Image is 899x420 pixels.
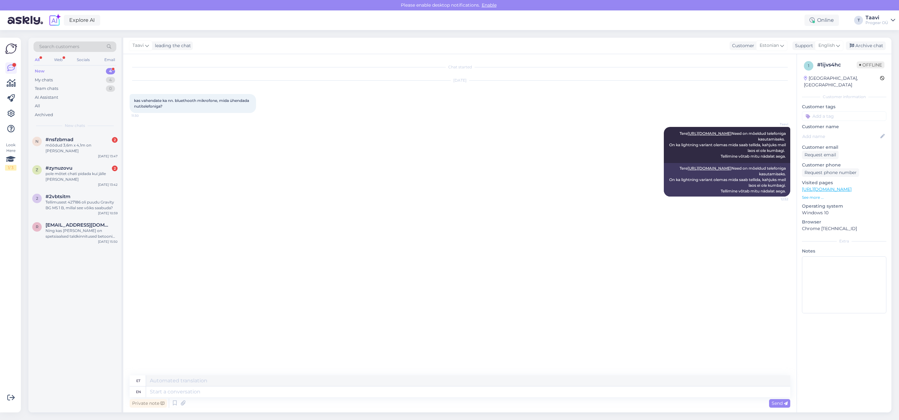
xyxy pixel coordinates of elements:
div: Team chats [35,85,58,92]
div: Web [53,56,64,64]
div: leading the chat [152,42,191,49]
a: [URL][DOMAIN_NAME] [688,131,731,136]
span: Tere Need on mõeldud telefoniga kasutamiseks. On ka lightning variant olemas mida saab tellida, k... [669,131,787,159]
span: New chats [65,123,85,129]
span: Taavi [765,122,788,127]
img: Askly Logo [5,43,17,55]
span: Send [772,400,788,406]
div: Support [792,42,813,49]
div: New [35,68,45,74]
div: 2 [112,137,118,143]
div: Ning kas [PERSON_NAME] on spetsiaalsed taldkinnitused betooni jaoks? [46,228,118,239]
div: Look Here [5,142,16,171]
div: Tere Need on mõeldud telefoniga kasutamiseks. On ka lightning variant olemas mida saab tellida, k... [664,163,790,197]
a: [URL][DOMAIN_NAME] [688,166,731,171]
div: Request phone number [802,168,859,177]
div: Archive chat [846,41,886,50]
div: 1 / 3 [5,165,16,171]
span: n [35,139,39,144]
div: Private note [130,399,167,408]
div: Online [804,15,839,26]
a: Explore AI [64,15,100,26]
img: explore-ai [48,14,61,27]
div: [DATE] 10:59 [98,211,118,216]
div: My chats [35,77,53,83]
div: # 1ijvs4hc [817,61,857,69]
div: [DATE] 13:42 [98,182,118,187]
a: [URL][DOMAIN_NAME] [802,186,852,192]
div: Extra [802,238,886,244]
div: [DATE] [130,78,790,83]
div: pole mõtet chati pidada kui jälle [PERSON_NAME] [46,171,118,182]
span: Taavi [132,42,144,49]
span: kas vahendate ka nn. bluethooth mikrofone, mida ühendada nutitelefoniga? [134,98,250,109]
div: [DATE] 15:50 [98,239,118,244]
div: Progear OÜ [865,20,888,25]
p: Customer name [802,123,886,130]
span: English [818,42,835,49]
div: All [34,56,41,64]
p: Customer email [802,144,886,151]
div: Customer [730,42,754,49]
div: 0 [106,85,115,92]
div: 4 [106,68,115,74]
span: Estonian [760,42,779,49]
p: Chrome [TECHNICAL_ID] [802,225,886,232]
p: Customer tags [802,103,886,110]
div: Chat started [130,64,790,70]
input: Add a tag [802,111,886,121]
div: Request email [802,151,839,159]
div: 2 [112,166,118,171]
p: See more ... [802,195,886,200]
span: Offline [857,61,884,68]
div: Tellimusest 427186 oli puudu Gravity BG MS 1 B, millal see võiks saabuda? [46,199,118,211]
div: [DATE] 13:47 [98,154,118,159]
span: 11:30 [131,113,155,118]
div: AI Assistant [35,94,58,101]
span: 1 [808,63,809,68]
p: Visited pages [802,179,886,186]
span: r [36,224,39,229]
div: Email [103,56,116,64]
p: Browser [802,219,886,225]
span: #2vbtsitm [46,194,70,199]
div: All [35,103,40,109]
input: Add name [802,133,879,140]
span: Enable [480,2,498,8]
a: TaaviProgear OÜ [865,15,895,25]
span: 2 [36,196,38,201]
div: [GEOGRAPHIC_DATA], [GEOGRAPHIC_DATA] [804,75,880,88]
div: Taavi [865,15,888,20]
span: #nsfzbmad [46,137,73,142]
div: Socials [76,56,91,64]
span: z [36,167,38,172]
p: Customer phone [802,162,886,168]
div: 4 [106,77,115,83]
span: 12:52 [765,197,788,202]
div: Archived [35,112,53,118]
div: et [136,375,140,386]
span: reivohan@gmail.com [46,222,111,228]
p: Notes [802,248,886,254]
div: T [854,16,863,25]
span: Search customers [39,43,79,50]
div: mõõdud 3,6m x 4,1m on [PERSON_NAME] [46,142,118,154]
div: en [136,386,141,397]
div: Customer information [802,94,886,100]
p: Windows 10 [802,210,886,216]
span: #zynuzovu [46,165,72,171]
p: Operating system [802,203,886,210]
